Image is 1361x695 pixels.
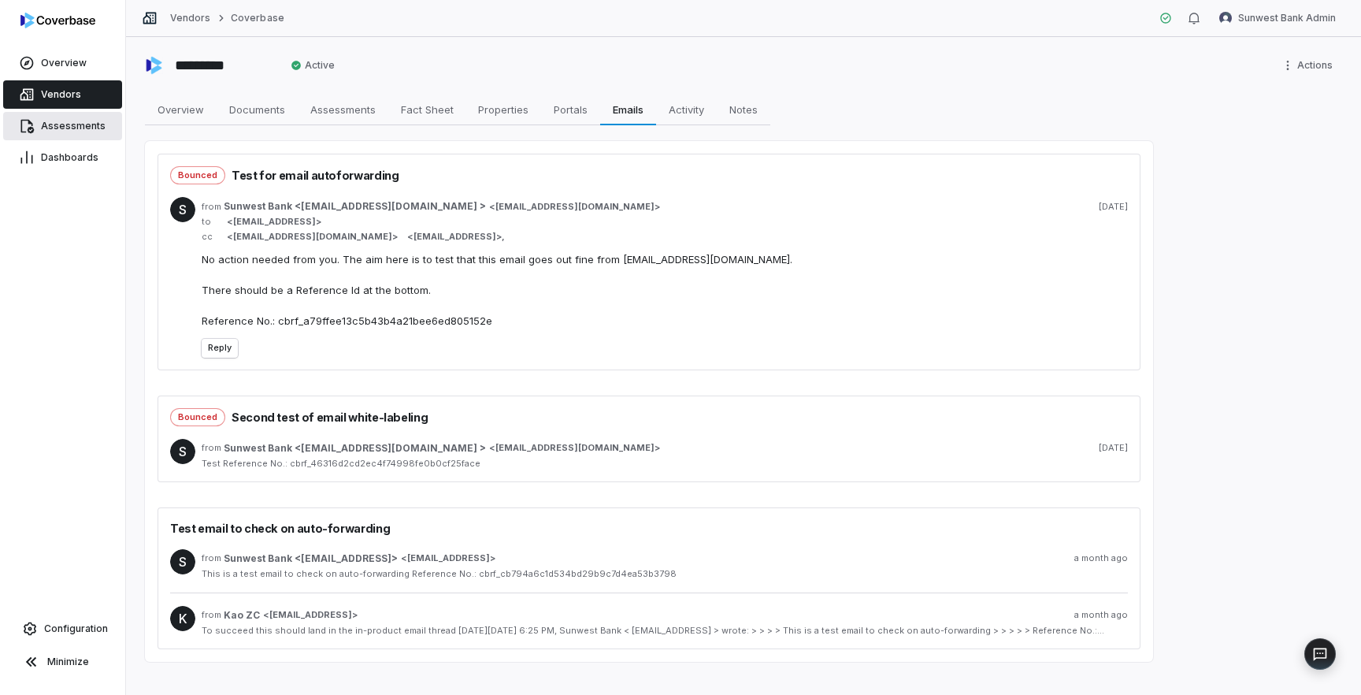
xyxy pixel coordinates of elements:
[170,520,390,537] span: Test email to check on auto-forwarding
[407,231,413,243] span: <
[3,112,122,140] a: Assessments
[401,552,407,564] span: <
[178,169,217,181] span: Bounced
[472,99,535,120] span: Properties
[606,99,649,120] span: Emails
[202,568,1128,580] div: This is a test email to check on auto-forwarding Reference No.: cbrf_cb794a6c1d534bd29b9c7d4ea53b...
[1074,609,1128,621] span: a month ago
[202,201,217,213] span: from
[291,59,335,72] span: Active
[202,231,217,243] span: cc
[3,143,122,172] a: Dashboards
[227,216,233,228] span: <
[1219,12,1232,24] img: Sunwest Bank Admin avatar
[232,409,428,426] span: Second test of email white-labeling
[1099,201,1128,213] span: [DATE]
[547,99,594,120] span: Portals
[224,609,358,622] span: >
[170,549,195,574] span: S
[223,99,291,120] span: Documents
[723,99,764,120] span: Notes
[263,609,269,621] span: <
[178,411,217,423] span: Bounced
[224,231,398,243] span: >
[202,552,217,564] span: from
[224,216,321,228] span: >
[1074,552,1128,564] span: a month ago
[1099,442,1128,454] span: [DATE]
[224,200,660,213] span: >
[224,552,495,565] span: >
[404,231,505,243] span: > ,
[231,12,284,24] a: Coverbase
[41,151,98,164] span: Dashboards
[202,216,217,228] span: to
[413,231,496,243] span: [EMAIL_ADDRESS]
[495,442,655,454] span: [EMAIL_ADDRESS][DOMAIN_NAME]
[202,625,1128,637] div: To succeed this should land in the in-product email thread [DATE][DATE] 6:25 PM, Sunwest Bank < [...
[170,606,195,631] span: K
[6,615,119,643] a: Configuration
[224,442,660,455] span: >
[662,99,710,120] span: Activity
[304,99,382,120] span: Assessments
[202,609,217,621] span: from
[6,646,119,678] button: Minimize
[170,439,195,464] span: S
[224,442,486,455] span: Sunwest Bank <[EMAIL_ADDRESS][DOMAIN_NAME] >
[495,201,655,213] span: [EMAIL_ADDRESS][DOMAIN_NAME]
[3,49,122,77] a: Overview
[170,12,210,24] a: Vendors
[170,197,195,222] span: S
[44,623,108,635] span: Configuration
[151,99,210,120] span: Overview
[269,609,352,621] span: [EMAIL_ADDRESS]
[202,252,1128,329] div: No action needed from you. The aim here is to test that this email goes out fine from [EMAIL_ADDR...
[227,231,233,243] span: <
[233,231,392,243] span: [EMAIL_ADDRESS][DOMAIN_NAME]
[41,120,106,132] span: Assessments
[489,201,495,213] span: <
[1210,6,1345,30] button: Sunwest Bank Admin avatarSunwest Bank Admin
[41,88,81,101] span: Vendors
[202,442,217,454] span: from
[1238,12,1336,24] span: Sunwest Bank Admin
[224,609,260,622] span: Kao ZC
[41,57,87,69] span: Overview
[224,552,398,565] span: Sunwest Bank <[EMAIL_ADDRESS]>
[202,339,238,358] button: Reply
[224,200,486,213] span: Sunwest Bank <[EMAIL_ADDRESS][DOMAIN_NAME] >
[202,458,1128,470] div: Test Reference No.: cbrf_46316d2cd2ec4f74998fe0b0cf25face
[20,13,95,28] img: logo-D7KZi-bG.svg
[407,552,490,564] span: [EMAIL_ADDRESS]
[233,216,316,228] span: [EMAIL_ADDRESS]
[47,656,89,668] span: Minimize
[489,442,495,454] span: <
[395,99,460,120] span: Fact Sheet
[3,80,122,109] a: Vendors
[1277,54,1342,77] button: More actions
[232,167,399,184] span: Test for email autoforwarding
